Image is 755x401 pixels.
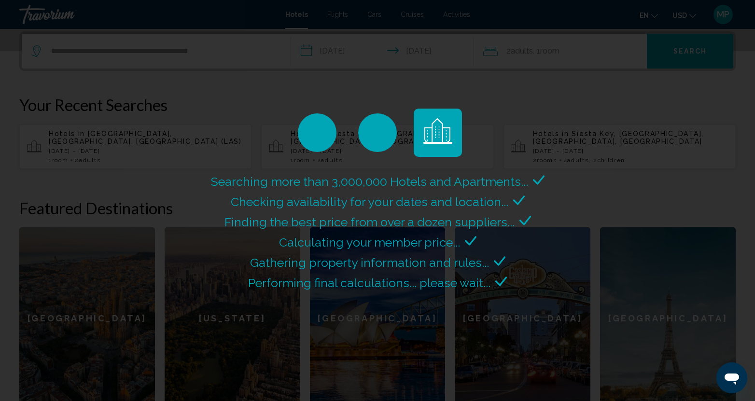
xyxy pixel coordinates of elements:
span: Checking availability for your dates and location... [231,194,508,209]
span: Finding the best price from over a dozen suppliers... [224,215,515,229]
span: Performing final calculations... please wait... [248,276,490,290]
iframe: Button to launch messaging window [716,362,747,393]
span: Gathering property information and rules... [250,255,489,270]
span: Searching more than 3,000,000 Hotels and Apartments... [211,174,528,189]
span: Calculating your member price... [279,235,460,249]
